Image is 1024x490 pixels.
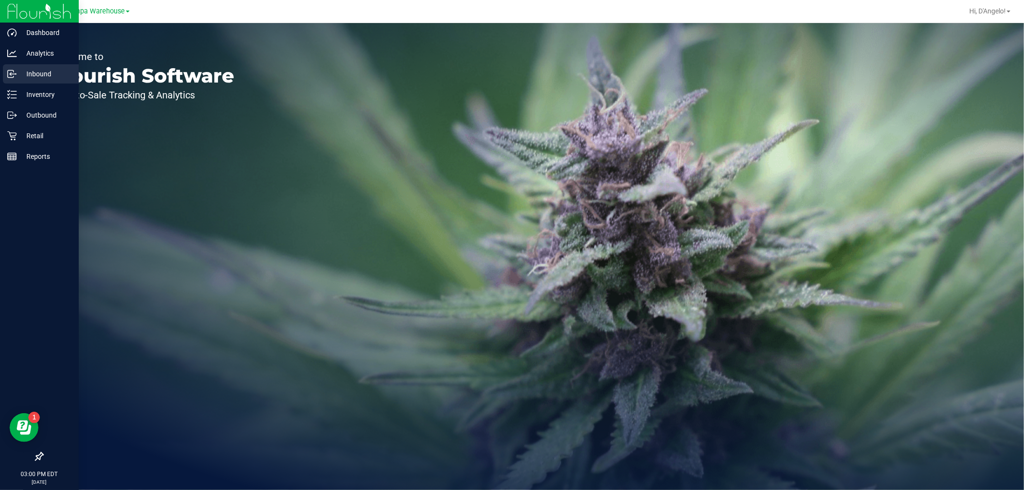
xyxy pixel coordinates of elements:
p: Outbound [17,109,74,121]
span: Tampa Warehouse [66,7,125,15]
inline-svg: Inventory [7,90,17,99]
span: Hi, D'Angelo! [969,7,1006,15]
inline-svg: Outbound [7,110,17,120]
p: 03:00 PM EDT [4,470,74,478]
p: Inventory [17,89,74,100]
p: Welcome to [52,52,234,61]
inline-svg: Dashboard [7,28,17,37]
p: Dashboard [17,27,74,38]
p: Analytics [17,48,74,59]
p: Flourish Software [52,66,234,85]
p: Retail [17,130,74,142]
iframe: Resource center [10,413,38,442]
inline-svg: Analytics [7,48,17,58]
inline-svg: Retail [7,131,17,141]
p: Inbound [17,68,74,80]
p: [DATE] [4,478,74,486]
p: Reports [17,151,74,162]
inline-svg: Reports [7,152,17,161]
inline-svg: Inbound [7,69,17,79]
p: Seed-to-Sale Tracking & Analytics [52,90,234,100]
iframe: Resource center unread badge [28,412,40,423]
